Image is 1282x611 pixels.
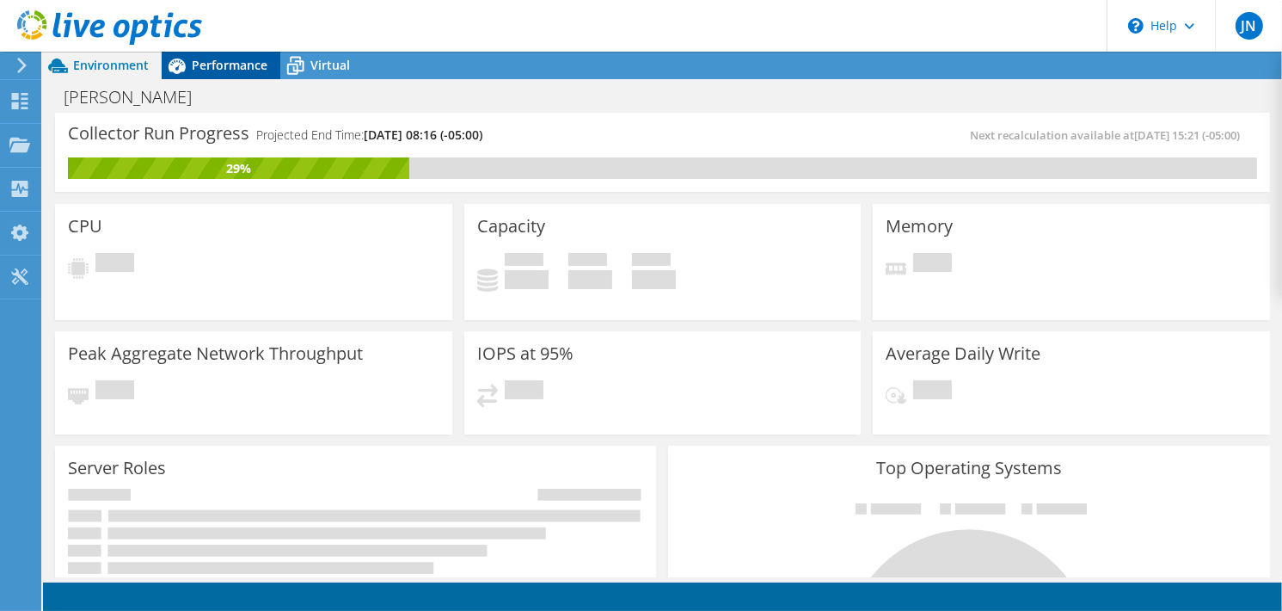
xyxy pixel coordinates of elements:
h3: Peak Aggregate Network Throughput [68,344,363,363]
h3: CPU [68,217,102,236]
h3: Top Operating Systems [681,459,1256,478]
span: Pending [913,380,952,404]
h4: Projected End Time: [256,126,482,145]
h4: 0 GiB [505,270,549,289]
h4: 0 GiB [632,270,676,289]
span: Pending [95,253,134,276]
h3: IOPS at 95% [477,344,574,363]
h3: Memory [886,217,953,236]
span: Pending [95,380,134,404]
div: 29% [68,159,409,178]
span: Free [568,253,607,270]
span: Environment [73,57,149,73]
span: Total [632,253,671,270]
span: Pending [505,380,543,404]
span: [DATE] 08:16 (-05:00) [364,127,482,143]
h3: Capacity [477,217,545,236]
svg: \n [1128,18,1144,34]
span: Performance [192,57,267,73]
span: Pending [913,253,952,276]
h1: [PERSON_NAME] [56,88,218,107]
span: [DATE] 15:21 (-05:00) [1134,127,1240,143]
span: Virtual [310,57,350,73]
span: JN [1236,12,1263,40]
span: Used [505,253,543,270]
h4: 0 GiB [568,270,612,289]
span: Next recalculation available at [970,127,1248,143]
h3: Server Roles [68,459,166,478]
h3: Average Daily Write [886,344,1040,363]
